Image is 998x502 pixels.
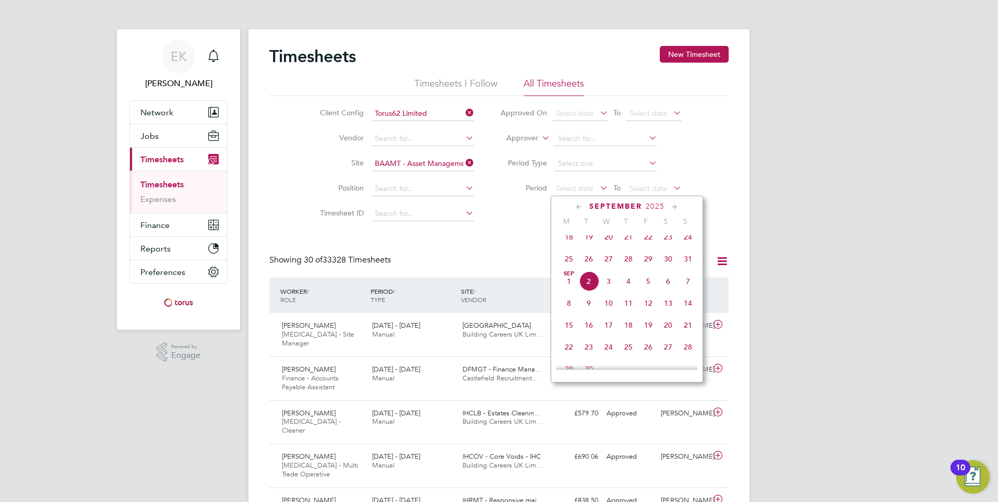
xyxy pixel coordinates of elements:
[129,40,228,90] a: EK[PERSON_NAME]
[458,282,549,309] div: SITE
[657,405,711,422] div: [PERSON_NAME]
[130,260,227,283] button: Preferences
[554,132,657,146] input: Search for...
[317,183,364,193] label: Position
[599,227,619,247] span: 20
[556,184,593,193] span: Select date
[269,46,356,67] h2: Timesheets
[579,271,599,291] span: 2
[548,405,602,422] div: £579.70
[130,213,227,236] button: Finance
[658,337,678,357] span: 27
[140,131,159,141] span: Jobs
[629,109,667,118] span: Select date
[559,359,579,379] span: 29
[576,217,596,226] span: T
[462,452,541,461] span: IHCOV - Core Voids - IHC
[619,293,638,313] span: 11
[307,287,309,295] span: /
[491,133,538,144] label: Approver
[579,315,599,335] span: 16
[371,157,474,171] input: Search for...
[554,157,657,171] input: Select one
[140,180,184,189] a: Timesheets
[282,417,341,435] span: [MEDICAL_DATA] - Cleaner
[610,181,624,195] span: To
[660,46,729,63] button: New Timesheet
[500,158,547,168] label: Period Type
[956,460,990,494] button: Open Resource Center, 10 new notifications
[462,409,541,417] span: IHCLB - Estates Cleanin…
[278,282,368,309] div: WORKER
[678,337,698,357] span: 28
[638,249,658,269] span: 29
[368,282,458,309] div: PERIOD
[371,207,474,221] input: Search for...
[559,293,579,313] span: 8
[130,124,227,147] button: Jobs
[393,287,395,295] span: /
[559,271,579,291] span: 1
[646,202,664,211] span: 2025
[317,158,364,168] label: Site
[462,321,531,330] span: [GEOGRAPHIC_DATA]
[372,374,395,383] span: Manual
[371,106,474,121] input: Search for...
[636,217,656,226] span: F
[579,227,599,247] span: 19
[638,271,658,291] span: 5
[282,409,336,417] span: [PERSON_NAME]
[372,452,420,461] span: [DATE] - [DATE]
[602,405,657,422] div: Approved
[524,77,584,96] li: All Timesheets
[559,227,579,247] span: 18
[461,295,486,304] span: VENDOR
[559,337,579,357] span: 22
[372,330,395,339] span: Manual
[548,317,602,334] div: £847.00
[619,337,638,357] span: 25
[619,271,638,291] span: 4
[638,227,658,247] span: 22
[548,448,602,465] div: £690.06
[473,287,476,295] span: /
[371,182,474,196] input: Search for...
[579,293,599,313] span: 9
[599,315,619,335] span: 17
[462,365,542,374] span: DFMGT - Finance Mana…
[140,154,184,164] span: Timesheets
[638,293,658,313] span: 12
[140,220,170,230] span: Finance
[282,330,354,348] span: [MEDICAL_DATA] - Site Manager
[462,330,543,339] span: Building Careers UK Lim…
[619,249,638,269] span: 28
[171,342,200,351] span: Powered by
[372,365,420,374] span: [DATE] - [DATE]
[678,271,698,291] span: 7
[658,293,678,313] span: 13
[282,452,336,461] span: [PERSON_NAME]
[610,106,624,119] span: To
[371,132,474,146] input: Search for...
[629,184,667,193] span: Select date
[304,255,323,265] span: 30 of
[675,217,695,226] span: S
[559,249,579,269] span: 25
[579,249,599,269] span: 26
[619,315,638,335] span: 18
[317,133,364,142] label: Vendor
[372,321,420,330] span: [DATE] - [DATE]
[372,409,420,417] span: [DATE] - [DATE]
[157,342,201,362] a: Powered byEngage
[462,374,539,383] span: Castlefield Recruitment…
[657,448,711,465] div: [PERSON_NAME]
[678,293,698,313] span: 14
[317,108,364,117] label: Client Config
[559,271,579,277] span: Sep
[282,461,358,479] span: [MEDICAL_DATA] - Multi Trade Operative
[656,217,675,226] span: S
[599,293,619,313] span: 10
[678,249,698,269] span: 31
[658,227,678,247] span: 23
[500,183,547,193] label: Period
